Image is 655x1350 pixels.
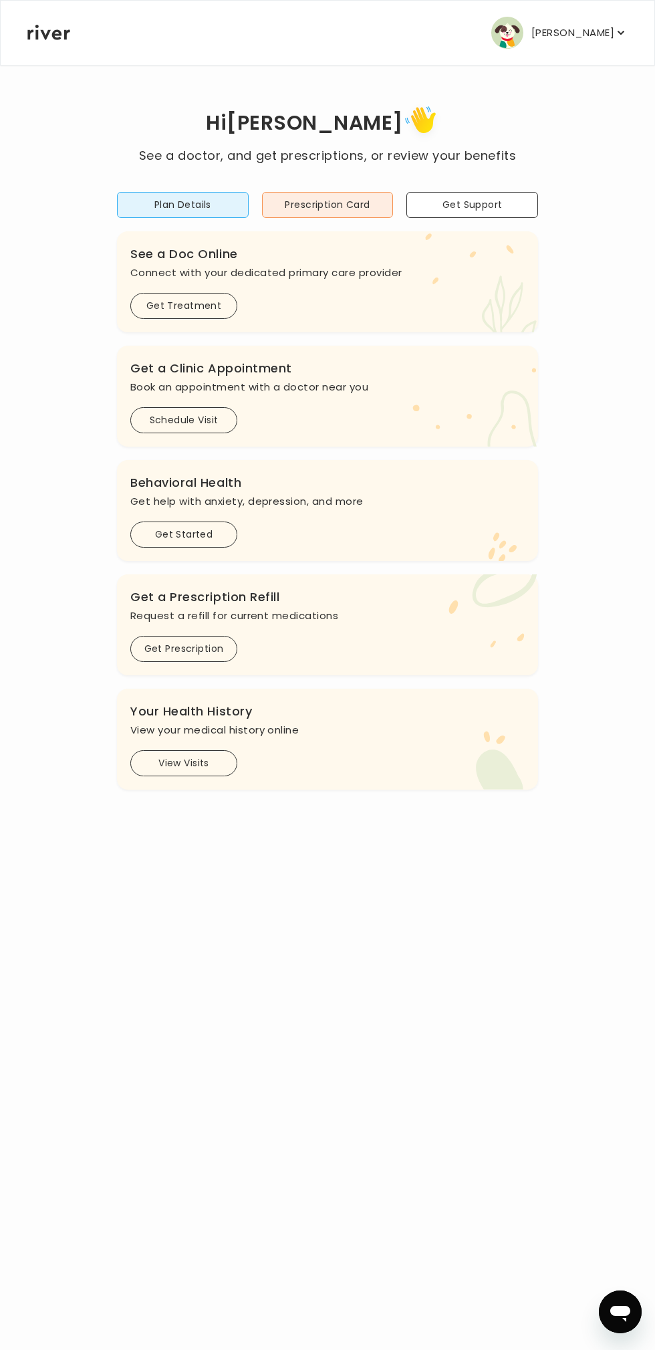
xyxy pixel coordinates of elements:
button: Plan Details [117,192,249,218]
button: user avatar[PERSON_NAME] [491,17,628,49]
p: [PERSON_NAME] [531,23,614,42]
h3: Your Health History [130,702,525,721]
button: Get Treatment [130,293,237,319]
h3: Behavioral Health [130,473,525,492]
h1: Hi [PERSON_NAME] [139,102,516,146]
button: Get Prescription [130,636,237,662]
button: Get Support [406,192,538,218]
p: Book an appointment with a doctor near you [130,378,525,397]
p: See a doctor, and get prescriptions, or review your benefits [139,146,516,165]
button: Schedule Visit [130,407,237,433]
h3: Get a Prescription Refill [130,588,525,606]
p: Connect with your dedicated primary care provider [130,263,525,282]
p: View your medical history online [130,721,525,740]
p: Request a refill for current medications [130,606,525,625]
h3: Get a Clinic Appointment [130,359,525,378]
button: View Visits [130,750,237,776]
button: Get Started [130,522,237,548]
h3: See a Doc Online [130,245,525,263]
img: user avatar [491,17,523,49]
p: Get help with anxiety, depression, and more [130,492,525,511]
button: Prescription Card [262,192,394,218]
iframe: Button to launch messaging window [599,1290,642,1333]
